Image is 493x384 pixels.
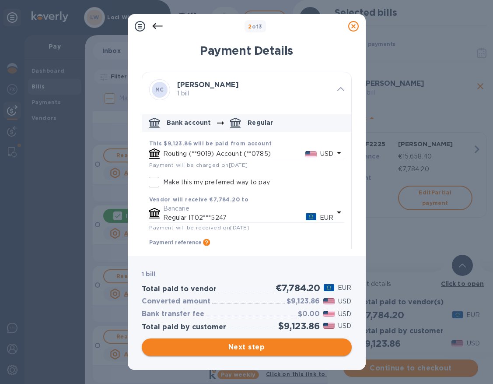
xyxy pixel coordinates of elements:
[142,297,210,306] h3: Converted amount
[298,310,320,318] h3: $0.00
[163,178,270,187] p: Make this my preferred way to pay
[278,321,319,331] h2: $9,123.86
[177,81,239,89] b: [PERSON_NAME]
[323,311,335,317] img: USD
[163,204,334,213] p: Bancarie
[338,283,351,292] p: EUR
[338,310,351,319] p: USD
[248,23,262,30] b: of 3
[163,213,306,222] p: Regular IT02***5247
[142,338,352,356] button: Next step
[149,140,272,147] b: This $9,123.86 will be paid from account
[149,162,248,168] span: Payment will be charged on [DATE]
[248,118,273,127] p: Regular
[167,118,211,127] p: Bank account
[320,213,333,222] p: EUR
[248,23,252,30] span: 2
[149,240,201,246] h3: Payment reference
[338,297,351,306] p: USD
[305,151,317,157] img: USD
[155,86,164,93] b: MC
[142,111,351,278] div: default-method
[177,89,330,98] p: 1 bill
[323,323,335,329] img: USD
[276,282,320,293] h2: €7,784.20
[163,149,305,159] p: Routing (**9019) Account (**0785)
[323,298,335,304] img: USD
[142,310,204,318] h3: Bank transfer fee
[149,342,345,352] span: Next step
[142,323,226,331] h3: Total paid by customer
[149,224,249,231] span: Payment will be received on [DATE]
[287,297,320,306] h3: $9,123.86
[338,321,351,331] p: USD
[142,72,351,107] div: MC[PERSON_NAME] 1 bill
[142,285,217,293] h3: Total paid to vendor
[142,271,156,278] b: 1 bill
[142,44,352,58] h1: Payment Details
[149,196,249,203] b: Vendor will receive €7,784.20 to
[320,149,333,159] p: USD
